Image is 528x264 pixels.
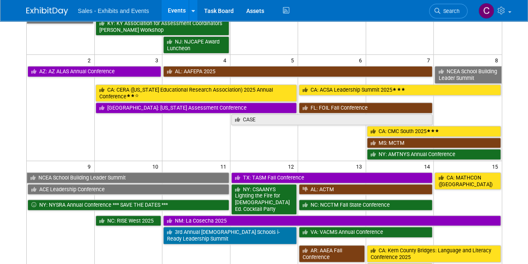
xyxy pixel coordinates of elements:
[220,161,230,172] span: 11
[355,161,366,172] span: 13
[26,7,68,15] img: ExhibitDay
[163,36,229,54] a: NJ: NJCAPE Award Luncheon
[423,161,433,172] span: 14
[299,245,365,262] a: AR: AAEA Fall Conference
[367,138,501,149] a: MS: MCTM
[152,161,162,172] span: 10
[367,149,501,160] a: NY: AMTNYS Annual Conference
[231,172,433,183] a: TX: TASM Fall Conference
[222,55,230,65] span: 4
[96,18,229,35] a: KY: KY Association for Assessment Coordinators [PERSON_NAME] Workshop
[440,8,460,14] span: Search
[163,215,500,226] a: NM: La Cosecha 2025
[28,200,229,210] a: NY: NYSRA Annual Conference *** SAVE THE DATES ***
[96,215,162,226] a: NC: RISE West 2025
[27,172,229,183] a: NCEA School Building Leader Summit
[478,3,494,19] img: Christine Lurz
[287,161,298,172] span: 12
[290,55,298,65] span: 5
[299,227,432,238] a: VA: VACMS Annual Conference
[435,66,501,83] a: NCEA School Building Leader Summit
[96,103,297,113] a: [GEOGRAPHIC_DATA]: [US_STATE] Assessment Conference
[87,55,94,65] span: 2
[231,114,433,125] a: CASE
[426,55,433,65] span: 7
[299,85,500,95] a: CA: ACSA Leadership Summit 2025
[494,55,502,65] span: 8
[87,161,94,172] span: 9
[299,200,432,210] a: NC: NCCTM Fall State Conference
[367,245,501,262] a: CA: Kern County Bridges: Language and Literacy Conference 2025
[154,55,162,65] span: 3
[231,184,297,215] a: NY: CSAANYS Lighting the Fire for [DEMOGRAPHIC_DATA] Ed. Cocktail Party
[163,227,297,244] a: 3rd Annual [DEMOGRAPHIC_DATA] Schools i-Ready Leadership Summit
[358,55,366,65] span: 6
[435,172,500,190] a: CA: MATHCON ([GEOGRAPHIC_DATA])
[429,4,467,18] a: Search
[28,66,162,77] a: AZ: AZ ALAS Annual Conference
[28,184,229,195] a: ACE Leadership Conference
[299,184,432,195] a: AL: ACTM
[96,85,297,102] a: CA: CERA ([US_STATE] Educational Research Association) 2025 Annual Conference
[163,66,432,77] a: AL: AAFEPA 2025
[491,161,502,172] span: 15
[78,8,149,14] span: Sales - Exhibits and Events
[299,103,432,113] a: FL: FOIL Fall Conference
[367,126,501,137] a: CA: CMC South 2025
